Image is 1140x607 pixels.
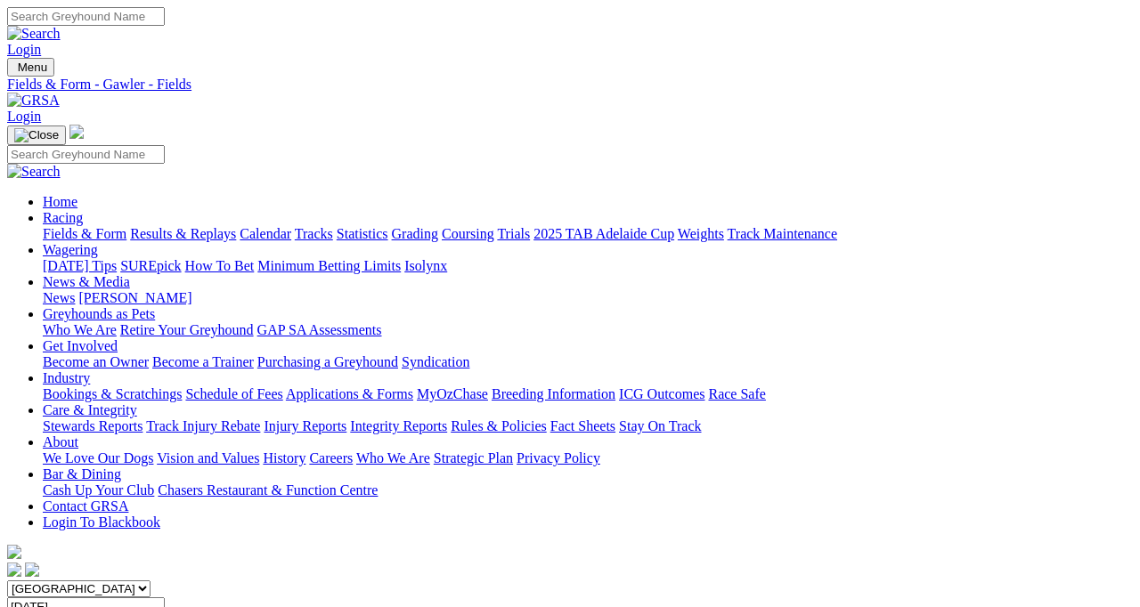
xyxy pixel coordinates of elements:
[43,418,142,433] a: Stewards Reports
[7,58,54,77] button: Toggle navigation
[146,418,260,433] a: Track Injury Rebate
[7,125,66,145] button: Toggle navigation
[18,61,47,74] span: Menu
[69,125,84,139] img: logo-grsa-white.png
[7,562,21,577] img: facebook.svg
[451,418,547,433] a: Rules & Policies
[257,258,401,273] a: Minimum Betting Limits
[43,290,1133,306] div: News & Media
[120,258,181,273] a: SUREpick
[7,93,60,109] img: GRSA
[14,128,59,142] img: Close
[43,386,1133,402] div: Industry
[264,418,346,433] a: Injury Reports
[43,258,117,273] a: [DATE] Tips
[43,370,90,385] a: Industry
[43,354,149,369] a: Become an Owner
[678,226,724,241] a: Weights
[7,109,41,124] a: Login
[43,226,1133,242] div: Racing
[402,354,469,369] a: Syndication
[43,290,75,305] a: News
[43,498,128,514] a: Contact GRSA
[25,562,39,577] img: twitter.svg
[43,322,117,337] a: Who We Are
[43,450,1133,466] div: About
[43,210,83,225] a: Racing
[295,226,333,241] a: Tracks
[185,258,255,273] a: How To Bet
[43,242,98,257] a: Wagering
[7,545,21,559] img: logo-grsa-white.png
[517,450,600,465] a: Privacy Policy
[43,226,126,241] a: Fields & Form
[350,418,447,433] a: Integrity Reports
[43,434,78,449] a: About
[7,26,61,42] img: Search
[434,450,513,465] a: Strategic Plan
[43,338,118,353] a: Get Involved
[7,77,1133,93] a: Fields & Form - Gawler - Fields
[7,145,165,164] input: Search
[392,226,438,241] a: Grading
[240,226,291,241] a: Calendar
[404,258,447,273] a: Isolynx
[492,386,615,401] a: Breeding Information
[619,418,701,433] a: Stay On Track
[43,514,160,530] a: Login To Blackbook
[286,386,413,401] a: Applications & Forms
[619,386,704,401] a: ICG Outcomes
[7,7,165,26] input: Search
[708,386,765,401] a: Race Safe
[43,274,130,289] a: News & Media
[257,322,382,337] a: GAP SA Assessments
[152,354,254,369] a: Become a Trainer
[728,226,837,241] a: Track Maintenance
[263,450,305,465] a: History
[309,450,353,465] a: Careers
[533,226,674,241] a: 2025 TAB Adelaide Cup
[43,354,1133,370] div: Get Involved
[78,290,191,305] a: [PERSON_NAME]
[43,402,137,417] a: Care & Integrity
[120,322,254,337] a: Retire Your Greyhound
[7,42,41,57] a: Login
[43,466,121,482] a: Bar & Dining
[43,258,1133,274] div: Wagering
[550,418,615,433] a: Fact Sheets
[497,226,530,241] a: Trials
[337,226,388,241] a: Statistics
[158,482,378,498] a: Chasers Restaurant & Function Centre
[7,164,61,180] img: Search
[130,226,236,241] a: Results & Replays
[185,386,282,401] a: Schedule of Fees
[43,386,182,401] a: Bookings & Scratchings
[43,450,153,465] a: We Love Our Dogs
[43,306,155,321] a: Greyhounds as Pets
[43,482,154,498] a: Cash Up Your Club
[356,450,430,465] a: Who We Are
[442,226,494,241] a: Coursing
[43,194,77,209] a: Home
[43,482,1133,498] div: Bar & Dining
[43,418,1133,434] div: Care & Integrity
[43,322,1133,338] div: Greyhounds as Pets
[157,450,259,465] a: Vision and Values
[417,386,488,401] a: MyOzChase
[257,354,398,369] a: Purchasing a Greyhound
